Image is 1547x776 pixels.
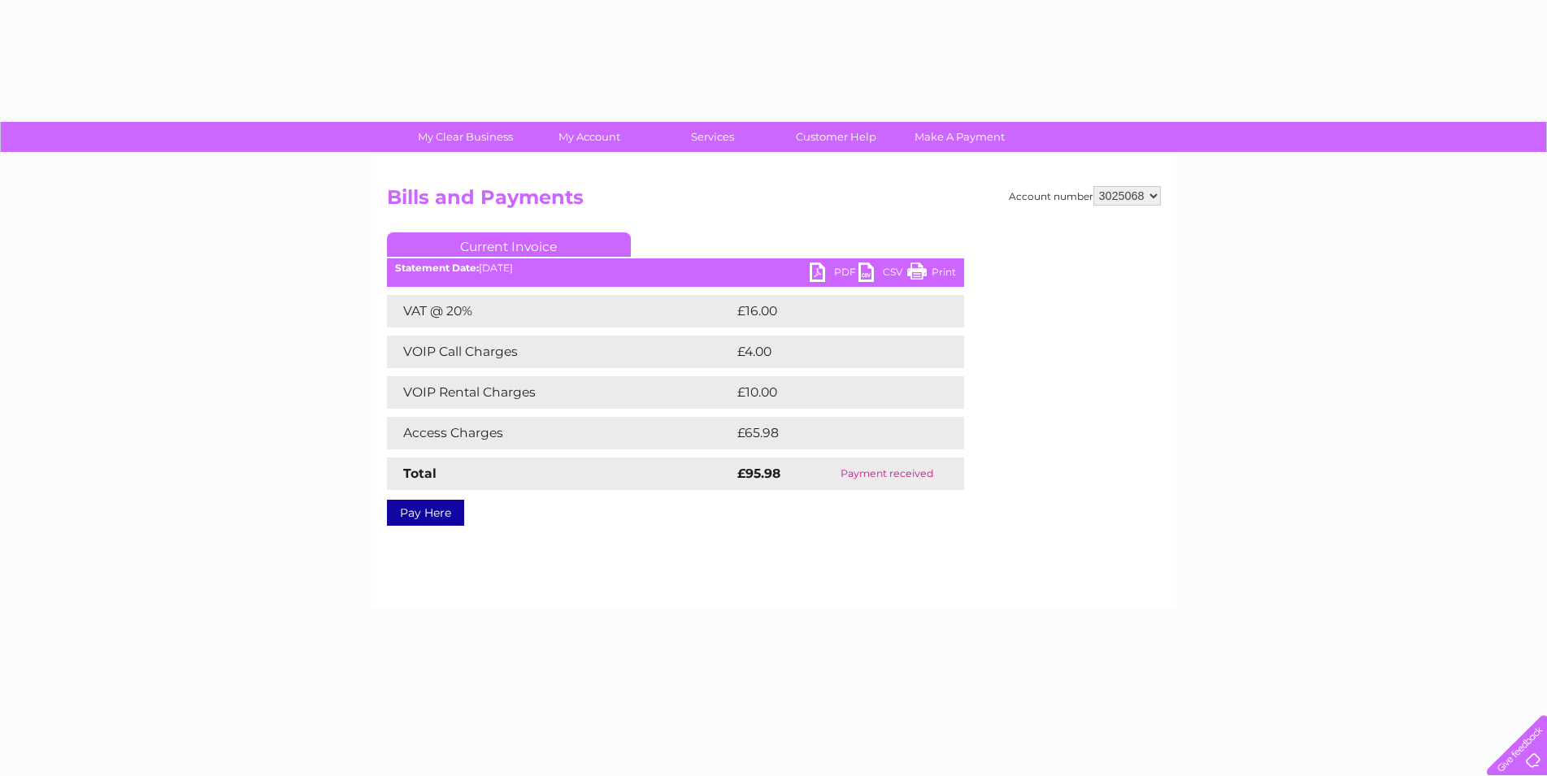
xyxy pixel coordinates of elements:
[387,186,1161,217] h2: Bills and Payments
[395,262,479,274] b: Statement Date:
[387,336,733,368] td: VOIP Call Charges
[387,376,733,409] td: VOIP Rental Charges
[1009,186,1161,206] div: Account number
[398,122,532,152] a: My Clear Business
[810,457,963,490] td: Payment received
[769,122,903,152] a: Customer Help
[733,295,931,327] td: £16.00
[733,376,931,409] td: £10.00
[387,295,733,327] td: VAT @ 20%
[403,466,437,481] strong: Total
[907,262,956,286] a: Print
[645,122,780,152] a: Services
[387,262,964,274] div: [DATE]
[387,232,631,257] a: Current Invoice
[733,417,932,449] td: £65.98
[858,262,907,286] a: CSV
[387,500,464,526] a: Pay Here
[737,466,780,481] strong: £95.98
[733,336,927,368] td: £4.00
[522,122,656,152] a: My Account
[810,262,858,286] a: PDF
[387,417,733,449] td: Access Charges
[893,122,1027,152] a: Make A Payment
